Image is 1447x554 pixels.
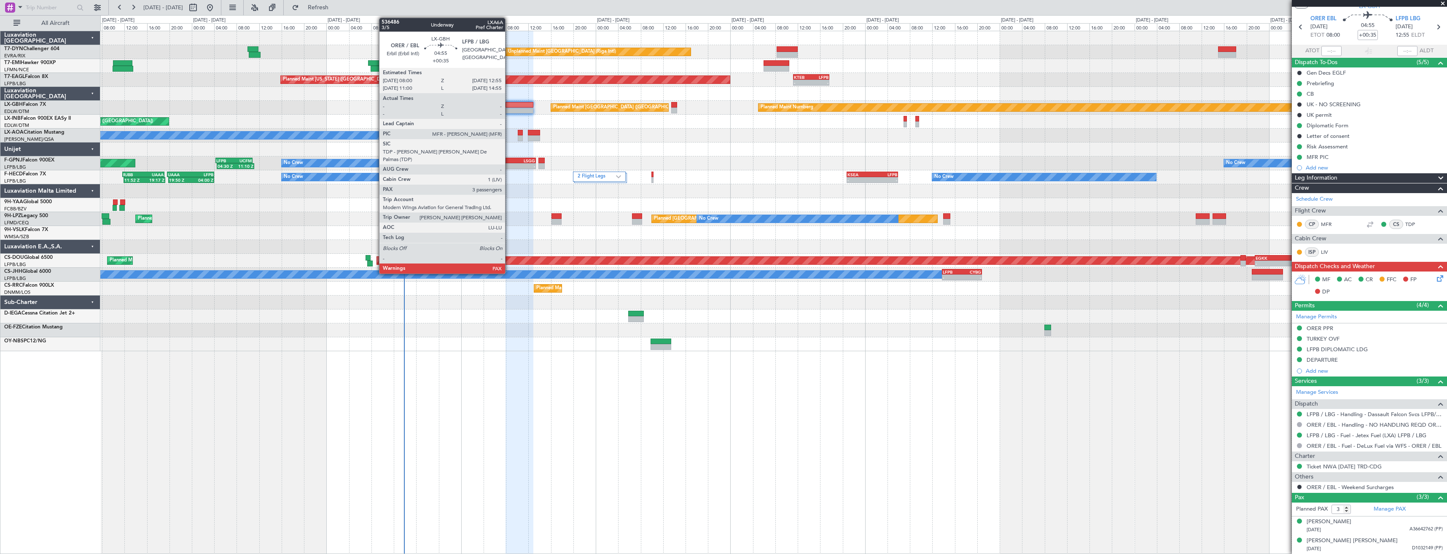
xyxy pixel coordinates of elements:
a: LFMD/CEQ [4,220,29,226]
a: LIV [1321,248,1340,256]
div: 19:50 Z [169,177,191,183]
div: 20:00 [169,23,192,31]
div: 04:00 [484,23,506,31]
div: 12:00 [663,23,686,31]
div: 12:00 [259,23,282,31]
input: --:-- [1321,46,1342,56]
span: D1032149 (PP) [1412,545,1443,552]
div: MFR PIC [1307,153,1329,161]
div: LSGG [512,158,535,163]
div: UCFM [234,158,252,163]
span: T7-DYN [4,46,23,51]
div: 20:00 [1247,23,1269,31]
span: Others [1295,472,1313,482]
div: 12:00 [798,23,820,31]
a: 9H-YAAGlobal 5000 [4,199,52,204]
div: [DATE] - [DATE] [732,17,764,24]
div: Add new [1306,164,1443,171]
div: 16:00 [147,23,169,31]
a: LX-AOACitation Mustang [4,130,65,135]
div: Diplomatic Form [1307,122,1348,129]
div: Planned Maint [GEOGRAPHIC_DATA] ([GEOGRAPHIC_DATA]) [110,254,242,267]
a: LFPB / LBG - Fuel - Jetex Fuel (LXA) LFPB / LBG [1307,432,1426,439]
div: - [1282,261,1308,266]
img: arrow-gray.svg [616,175,621,178]
div: - [847,177,872,183]
label: Planned PAX [1296,505,1328,514]
a: T7-EAGLFalcon 8X [4,74,48,79]
a: CS-DOUGlobal 6500 [4,255,53,260]
a: EDLW/DTM [4,122,29,129]
span: ELDT [1411,31,1425,40]
label: 2 Flight Legs [578,173,616,180]
div: 12:00 [1202,23,1224,31]
span: CR [1366,276,1373,284]
span: (5/5) [1417,58,1429,67]
div: CP [1305,220,1319,229]
a: 9H-VSLKFalcon 7X [4,227,48,232]
span: OE-FZE [4,325,22,330]
div: KTEB [794,75,811,80]
div: UK - NO SCREENING [1307,101,1361,108]
span: CS-RRC [4,283,22,288]
a: LFMN/NCE [4,67,29,73]
div: 04:00 Z [191,177,213,183]
div: 08:00 [371,23,394,31]
div: 16:00 [686,23,708,31]
span: (3/3) [1417,377,1429,385]
div: LFPB [811,75,828,80]
span: LX-INB [4,116,21,121]
div: EGKK [1256,255,1282,261]
div: 04:00 [618,23,640,31]
div: 11:10 Z [236,164,254,169]
a: T7-EMIHawker 900XP [4,60,56,65]
span: Refresh [301,5,336,11]
span: Charter [1295,452,1315,461]
div: RJBB [123,172,143,177]
div: - [1256,261,1282,266]
div: [DATE] - [DATE] [1136,17,1168,24]
div: 11:52 Z [124,177,145,183]
div: 20:00 [573,23,596,31]
div: 04:00 [349,23,371,31]
div: - [872,177,897,183]
div: LFPB [943,269,962,274]
span: CS-DOU [4,255,24,260]
div: Planned Maint [GEOGRAPHIC_DATA] ([GEOGRAPHIC_DATA]) [553,101,686,114]
div: CB [1307,90,1314,97]
a: ORER / EBL - Weekend Surcharges [1307,484,1394,491]
div: 16:00 [282,23,304,31]
div: 00:00 [326,23,349,31]
span: ATOT [1305,47,1319,55]
div: ORER PPR [1307,325,1333,332]
a: DNMM/LOS [4,289,30,296]
div: 00:00 [461,23,484,31]
span: [DATE] [1307,546,1321,552]
div: UAAA [168,172,191,177]
div: No Crew [284,157,303,169]
div: 20:00 [843,23,865,31]
a: CS-JHHGlobal 6000 [4,269,51,274]
div: 12:00 [1067,23,1089,31]
span: [DATE] - [DATE] [143,4,183,11]
div: [PERSON_NAME] [1307,518,1351,526]
div: CS [1389,220,1403,229]
a: [PERSON_NAME]/QSA [4,136,54,143]
div: - [943,275,962,280]
div: 04:00 [214,23,237,31]
div: 00:00 [596,23,618,31]
a: LFPB/LBG [4,81,26,87]
span: All Aircraft [22,20,89,26]
div: No Crew [284,171,303,183]
div: Planned Maint London ([GEOGRAPHIC_DATA]) [379,254,480,267]
span: F-HECD [4,172,23,177]
div: 16:00 [416,23,438,31]
span: MF [1322,276,1330,284]
div: 20:00 [1112,23,1134,31]
span: FP [1410,276,1417,284]
div: Planned Maint Nurnberg [761,101,813,114]
span: LX-GBH [4,102,23,107]
div: 12:00 [124,23,147,31]
span: [DATE] [1307,527,1321,533]
span: T7-EMI [4,60,21,65]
